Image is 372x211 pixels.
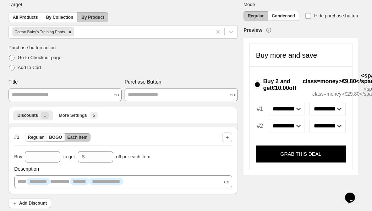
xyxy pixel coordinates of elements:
[93,113,95,118] span: 5
[263,78,296,91] span: Buy 2 and get off
[65,133,91,142] button: Each Item
[81,15,104,20] span: By Product
[13,15,38,20] span: All Products
[14,153,22,160] span: Buy
[272,85,289,91] span: €10.00
[18,65,41,70] span: Add to Cart
[67,135,88,140] span: Each Item
[59,113,87,118] span: More Settings
[28,135,44,140] span: Regular
[63,153,75,160] span: to get
[17,113,38,118] span: Discounts
[25,133,46,142] button: Regular
[314,13,358,18] span: Hide purchase button
[9,44,123,51] span: Purchase button action
[256,105,264,113] span: #1
[9,1,22,8] span: Target
[49,135,62,140] span: BOGO
[77,12,108,22] button: By Product
[272,13,295,19] span: Condensed
[66,27,74,36] div: Remove Cotton Baby's Training Pants
[256,146,346,162] button: GRAB THIS DEAL
[342,183,365,204] iframe: chat widget
[44,113,46,118] span: 1
[42,12,78,22] button: By Collection
[46,133,65,142] button: BOGO
[248,13,264,19] span: Regular
[12,27,66,36] div: Cotton Baby's Training Pants
[256,80,259,89] input: Buy 2 and get€10.00off
[244,11,268,21] button: Regular
[14,134,19,141] span: # 1
[244,1,358,8] span: Mode
[244,27,262,34] h3: Preview
[82,153,84,160] div: $
[256,122,264,130] span: #2
[18,55,61,60] span: Go to Checkout page
[268,11,299,21] button: Condensed
[9,12,42,22] button: All Products
[19,200,47,206] span: Add Discount
[256,52,317,59] h4: Buy more and save
[9,198,51,208] button: Add Discount
[46,15,73,20] span: By Collection
[116,153,151,160] span: off per each item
